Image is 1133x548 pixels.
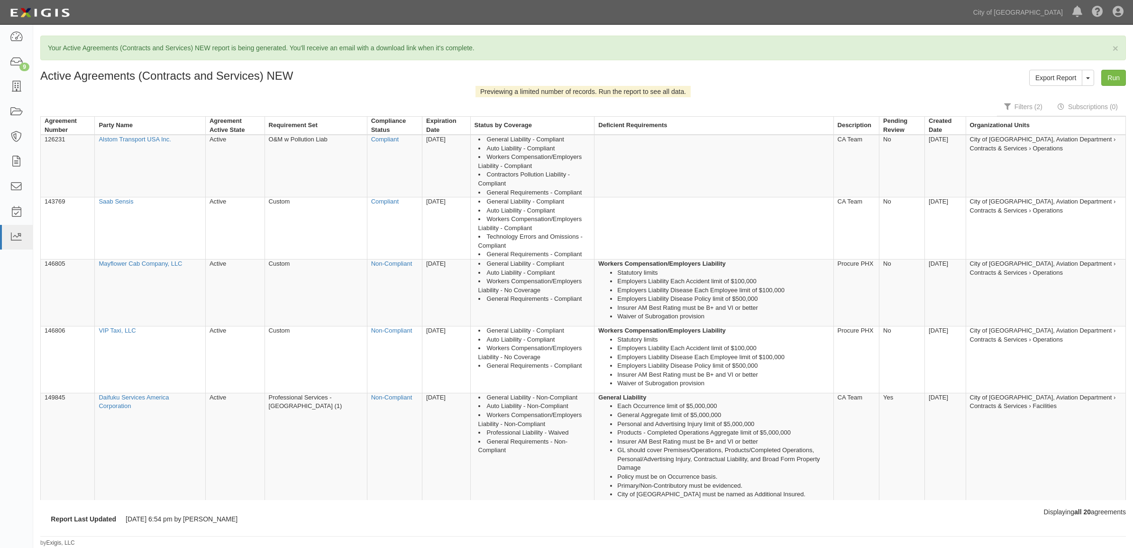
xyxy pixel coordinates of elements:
td: 143769 [41,197,95,260]
li: Professional Liability - Waived [478,428,591,437]
a: Mayflower Cab Company, LLC [99,260,182,267]
li: Policy must be on Occurrence basis. [617,473,829,482]
div: 9 [19,63,29,71]
li: Waiver of Subrogation provision [617,379,829,388]
li: GL should cover Premises/Operations, Products/Completed Operations, Personal/Advertising Injury, ... [617,446,829,473]
strong: Workers Compensation/Employers Liability [598,260,726,267]
li: Technology Errors and Omissions - Compliant [478,232,591,250]
td: No [879,135,925,197]
div: Pending Review [883,117,917,134]
a: Daifuku Services America Corporation [99,394,169,410]
a: City of [GEOGRAPHIC_DATA] [969,3,1068,22]
td: Active [205,260,265,326]
td: O&M w Pollution Liab [265,135,367,197]
li: General Liability - Compliant [478,197,591,206]
td: City of [GEOGRAPHIC_DATA], Aviation Department › Contracts & Services › Operations [966,326,1126,393]
td: [DATE] [422,135,471,197]
td: No [879,197,925,260]
img: logo-5460c22ac91f19d4615b14bd174203de0afe785f0fc80cf4dbbc73dc1793850b.png [7,4,73,21]
li: Waiver of Subrogation provision [617,312,829,321]
li: Each Occurrence limit of $5,000,000 [617,402,829,411]
a: Non-Compliant [371,260,412,267]
h1: Active Agreements (Contracts and Services) NEW [40,70,576,82]
li: Insurer AM Best Rating must be B+ and VI or better [617,371,829,380]
li: Insurer AM Best Rating must be B+ and VI or better [617,437,829,446]
li: Personal and Advertising Injury limit of $5,000,000 [617,420,829,429]
div: Expiration Date [426,117,463,134]
li: Auto Liability - Compliant [478,206,591,215]
a: Saab Sensis [99,198,133,205]
li: General Liability - Compliant [478,326,591,335]
strong: General Liability [598,394,646,401]
li: Workers Compensation/Employers Liability - Compliant [478,153,591,170]
td: [DATE] [422,197,471,260]
li: Auto Liability - Non-Compliant [478,402,591,411]
li: Auto Liability - Compliant [478,335,591,344]
td: City of [GEOGRAPHIC_DATA], Aviation Department › Contracts & Services › Operations [966,135,1126,197]
span: × [1113,43,1118,54]
a: Alstom Transport USA Inc. [99,136,171,143]
li: Statutory limits [617,335,829,344]
div: Created Date [929,117,958,134]
strong: Workers Compensation/Employers Liability [598,327,726,334]
td: Active [205,135,265,197]
td: 146806 [41,326,95,393]
a: VIP Taxi, LLC [99,327,136,334]
li: Statutory limits [617,269,829,278]
td: Active [205,326,265,393]
li: Employers Liability Disease Policy limit of $500,000 [617,295,829,304]
li: General Requirements - Compliant [478,295,591,304]
i: Help Center - Complianz [1092,7,1103,18]
li: Workers Compensation/Employers Liability - Compliant [478,215,591,232]
td: Custom [265,197,367,260]
li: Employers Liability Each Accident limit of $100,000 [617,344,829,353]
li: Workers Compensation/Employers Liability - No Coverage [478,277,591,295]
td: City of [GEOGRAPHIC_DATA], Aviation Department › Contracts & Services › Operations [966,197,1126,260]
td: [DATE] [925,326,966,393]
li: General Requirements - Compliant [478,250,591,259]
div: Requirement Set [269,121,318,130]
td: CA Team [833,135,879,197]
li: Employers Liability Disease Each Employee limit of $100,000 [617,286,829,295]
li: General Liability - Non-Compliant [478,393,591,402]
li: General Liability - Compliant [478,135,591,144]
a: Compliant [371,198,399,205]
li: Auto Liability - Compliant [478,144,591,153]
a: Exigis, LLC [46,539,75,546]
a: Subscriptions (0) [1051,97,1125,116]
td: [DATE] [925,260,966,326]
a: Non-Compliant [371,327,412,334]
li: Workers Compensation/Employers Liability - Non-Compliant [478,411,591,428]
li: General Requirements - Compliant [478,188,591,197]
div: Organizational Units [970,121,1030,130]
li: General Requirements - Compliant [478,362,591,371]
li: Employers Liability Disease Policy limit of $500,000 [617,362,829,371]
div: Agreement Number [45,117,87,134]
td: CA Team [833,197,879,260]
td: [DATE] [422,260,471,326]
td: Procure PHX [833,260,879,326]
p: Your Active Agreements (Contracts and Services) NEW report is being generated. You'll receive an ... [48,43,1118,53]
a: Compliant [371,136,399,143]
div: Compliance Status [371,117,414,134]
a: Filters (2) [997,97,1050,116]
td: Procure PHX [833,326,879,393]
td: No [879,326,925,393]
li: Auto Liability - Compliant [478,269,591,278]
div: Party Name [99,121,133,130]
a: Run [1101,70,1126,86]
td: City of [GEOGRAPHIC_DATA], Aviation Department › Contracts & Services › Operations [966,260,1126,326]
small: by [40,539,75,547]
a: Export Report [1029,70,1082,86]
div: Description [838,121,872,130]
dt: Report Last Updated [40,514,116,524]
td: Custom [265,260,367,326]
li: City of [GEOGRAPHIC_DATA] must be named as Additional Insured. [617,490,829,499]
li: Workers Compensation/Employers Liability - No Coverage [478,344,591,362]
div: Previewing a limited number of records. Run the report to see all data. [475,86,691,97]
b: all 20 [1074,508,1091,516]
li: General Liability - Compliant [478,260,591,269]
td: [DATE] [925,197,966,260]
td: 146805 [41,260,95,326]
li: Insurer AM Best Rating must be B+ and VI or better [617,304,829,313]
